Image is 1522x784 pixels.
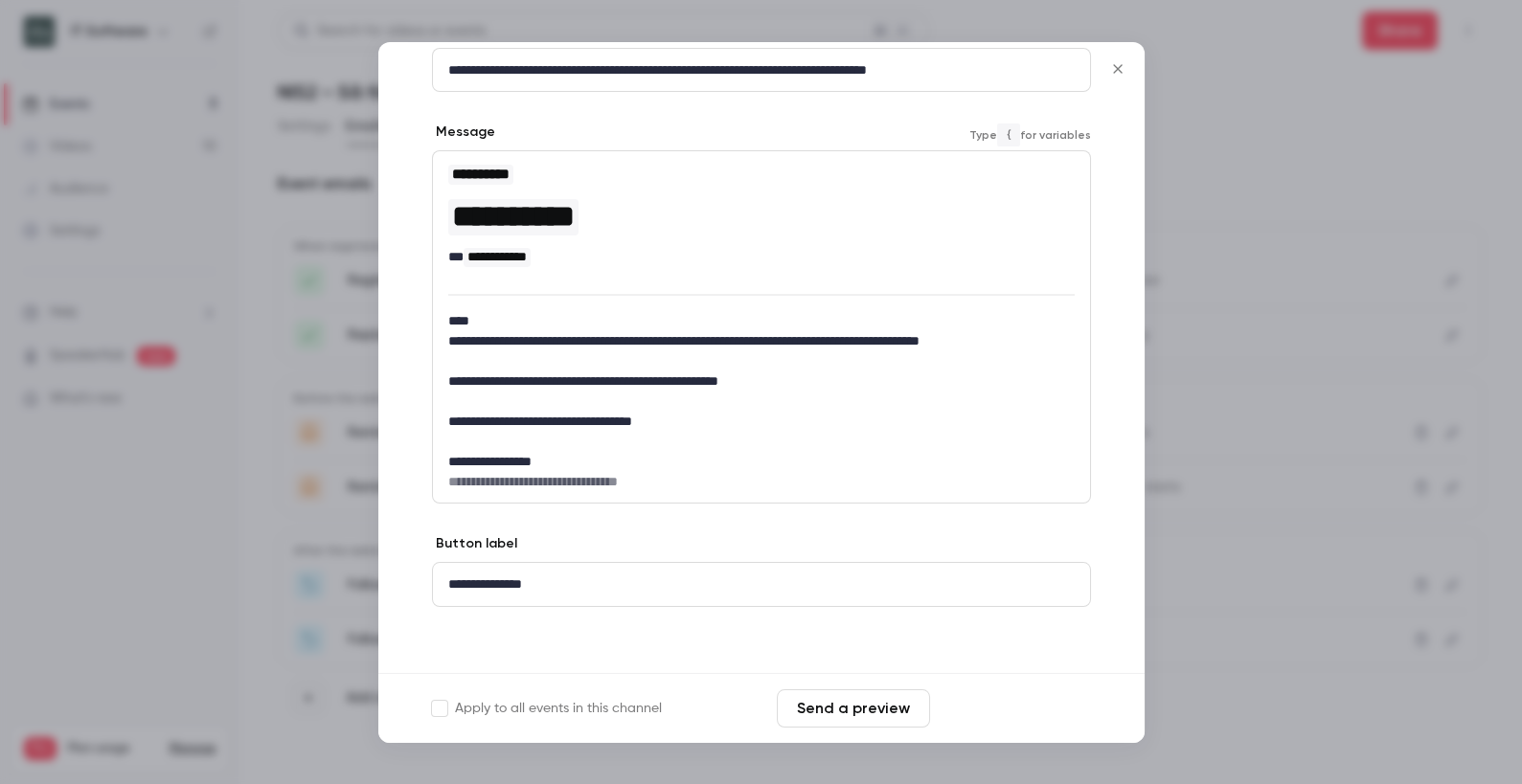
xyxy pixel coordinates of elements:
[432,699,662,718] label: Apply to all events in this channel
[1099,50,1137,88] button: Close
[969,123,1091,146] span: Type for variables
[433,563,1090,606] div: editor
[432,123,495,142] label: Message
[433,151,1090,503] div: editor
[997,123,1020,146] code: {
[938,689,1091,728] button: Save changes
[432,534,517,553] label: Button label
[777,689,930,728] button: Send a preview
[433,49,1090,92] div: editor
